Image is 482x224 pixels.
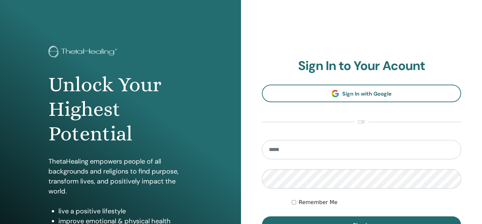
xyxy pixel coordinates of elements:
[355,118,368,126] span: or
[292,198,461,206] div: Keep me authenticated indefinitely or until I manually logout
[58,206,193,216] li: live a positive lifestyle
[262,58,461,74] h2: Sign In to Your Acount
[299,198,338,206] label: Remember Me
[48,156,193,196] p: ThetaHealing empowers people of all backgrounds and religions to find purpose, transform lives, a...
[262,85,461,102] a: Sign In with Google
[48,72,193,146] h1: Unlock Your Highest Potential
[342,90,392,97] span: Sign In with Google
